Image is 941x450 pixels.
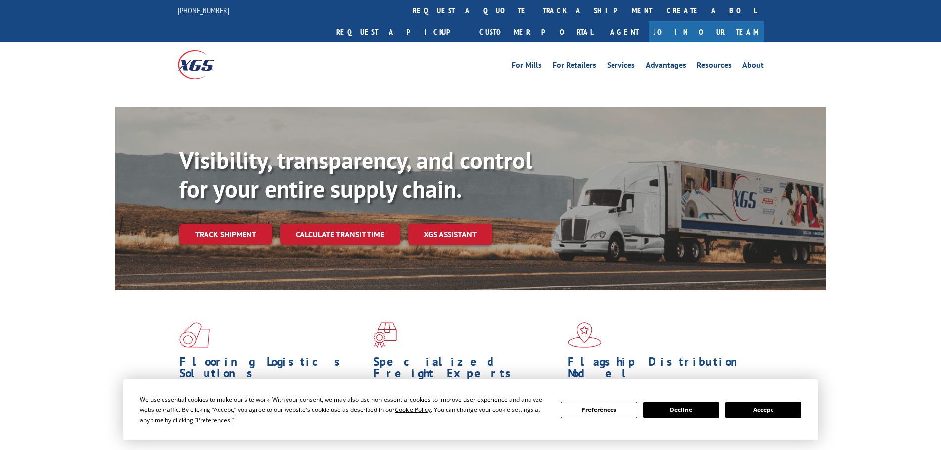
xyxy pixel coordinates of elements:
[646,61,686,72] a: Advantages
[472,21,600,42] a: Customer Portal
[373,322,397,348] img: xgs-icon-focused-on-flooring-red
[649,21,764,42] a: Join Our Team
[553,61,596,72] a: For Retailers
[179,356,366,384] h1: Flooring Logistics Solutions
[280,224,400,245] a: Calculate transit time
[607,61,635,72] a: Services
[395,406,431,414] span: Cookie Policy
[123,379,818,440] div: Cookie Consent Prompt
[408,224,492,245] a: XGS ASSISTANT
[561,402,637,418] button: Preferences
[600,21,649,42] a: Agent
[373,356,560,384] h1: Specialized Freight Experts
[197,416,230,424] span: Preferences
[179,322,210,348] img: xgs-icon-total-supply-chain-intelligence-red
[179,224,272,245] a: Track shipment
[568,356,754,384] h1: Flagship Distribution Model
[697,61,732,72] a: Resources
[568,322,602,348] img: xgs-icon-flagship-distribution-model-red
[329,21,472,42] a: Request a pickup
[742,61,764,72] a: About
[725,402,801,418] button: Accept
[140,394,549,425] div: We use essential cookies to make our site work. With your consent, we may also use non-essential ...
[178,5,229,15] a: [PHONE_NUMBER]
[179,145,532,204] b: Visibility, transparency, and control for your entire supply chain.
[512,61,542,72] a: For Mills
[643,402,719,418] button: Decline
